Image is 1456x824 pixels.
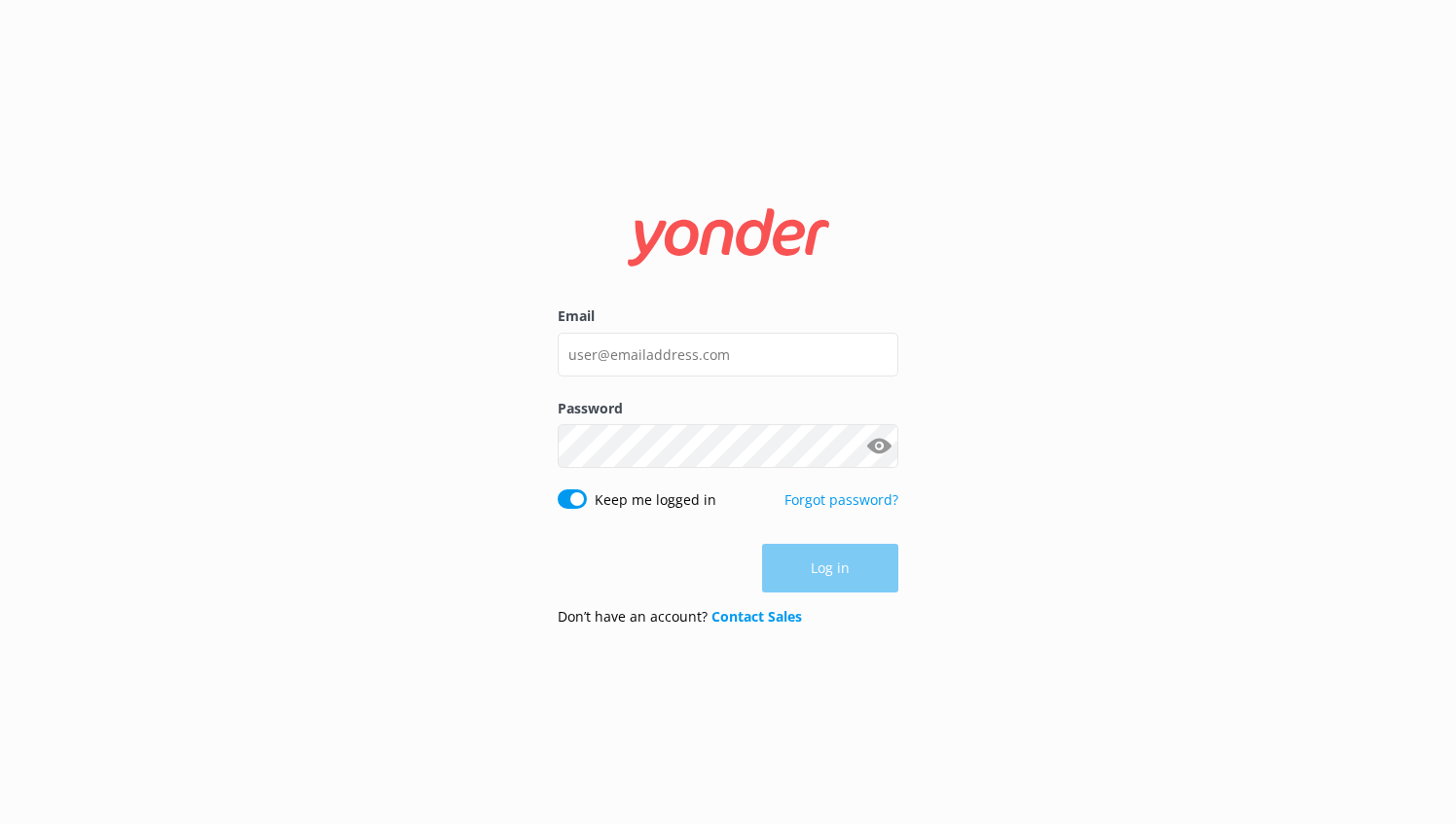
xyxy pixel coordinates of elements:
[558,606,802,627] p: Don’t have an account?
[558,333,898,376] input: user@emailaddress.com
[558,398,898,419] label: Password
[784,490,898,509] a: Forgot password?
[558,305,898,327] label: Email
[859,427,898,466] button: Show password
[711,607,802,626] a: Contact Sales
[595,489,716,511] label: Keep me logged in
